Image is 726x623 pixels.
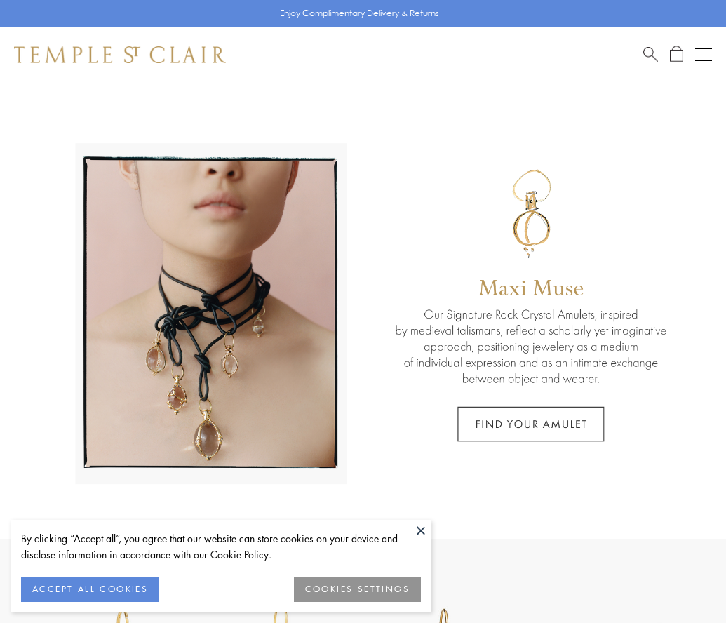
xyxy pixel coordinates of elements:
p: Enjoy Complimentary Delivery & Returns [280,6,439,20]
button: ACCEPT ALL COOKIES [21,577,159,602]
img: Temple St. Clair [14,46,226,63]
button: Open navigation [695,46,712,63]
button: COOKIES SETTINGS [294,577,421,602]
a: Open Shopping Bag [670,46,683,63]
a: Search [643,46,658,63]
div: By clicking “Accept all”, you agree that our website can store cookies on your device and disclos... [21,530,421,563]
